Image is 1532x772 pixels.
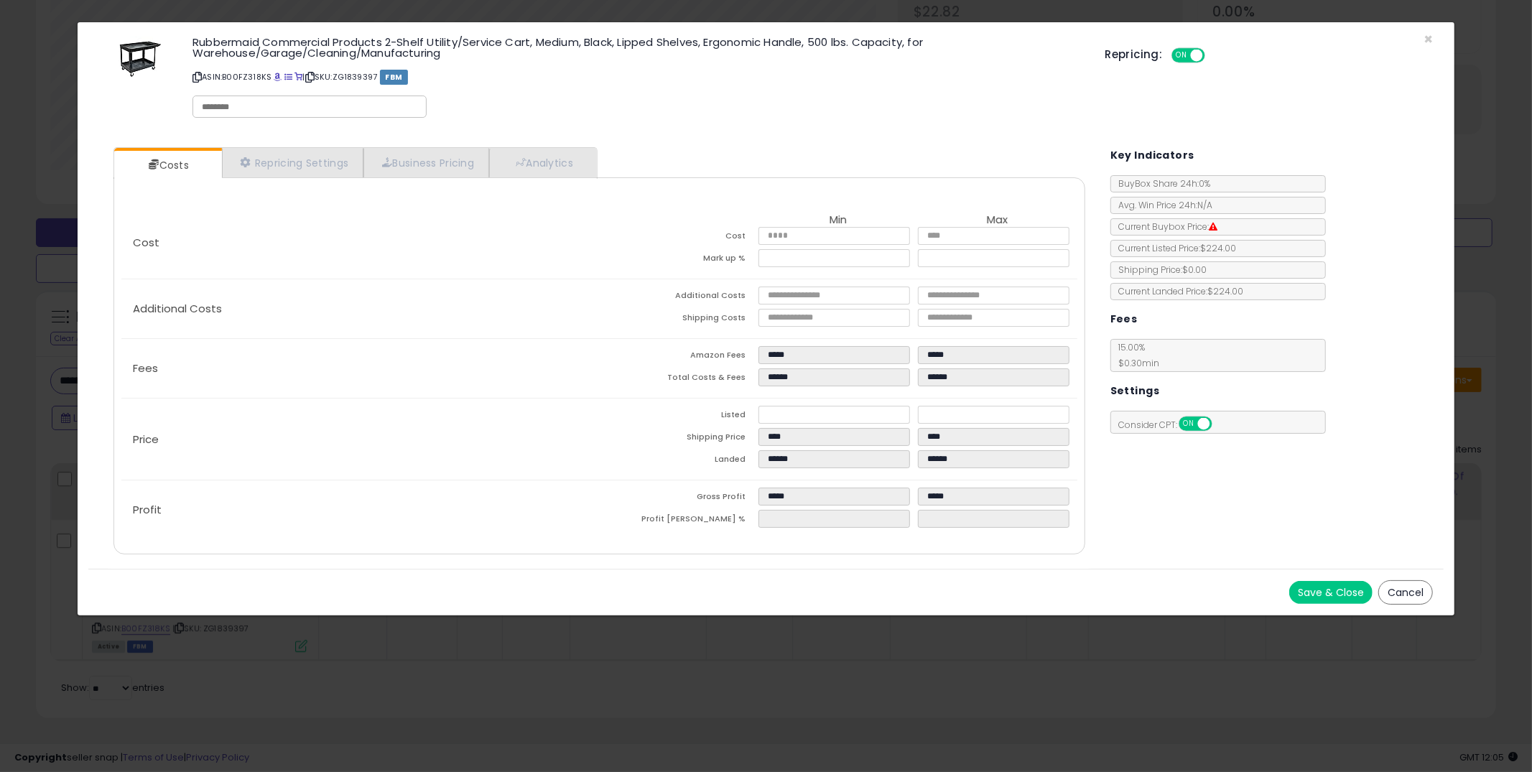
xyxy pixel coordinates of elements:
span: BuyBox Share 24h: 0% [1111,177,1210,190]
span: Current Landed Price: $224.00 [1111,285,1243,297]
td: Amazon Fees [599,346,758,368]
td: Landed [599,450,758,473]
p: ASIN: B00FZ318KS | SKU: ZG1839397 [192,65,1083,88]
td: Additional Costs [599,287,758,309]
td: Listed [599,406,758,428]
img: 41GsMzOPlpL._SL60_.jpg [119,37,162,80]
span: FBM [380,70,409,85]
p: Cost [121,237,600,248]
td: Shipping Price [599,428,758,450]
button: Cancel [1378,580,1433,605]
span: Shipping Price: $0.00 [1111,264,1207,276]
span: OFF [1210,418,1232,430]
td: Total Costs & Fees [599,368,758,391]
td: Cost [599,227,758,249]
h3: Rubbermaid Commercial Products 2-Shelf Utility/Service Cart, Medium, Black, Lipped Shelves, Ergon... [192,37,1083,58]
span: Consider CPT: [1111,419,1231,431]
h5: Key Indicators [1110,147,1194,164]
span: ON [1173,50,1191,62]
span: Current Buybox Price: [1111,220,1217,233]
span: × [1424,29,1433,50]
td: Profit [PERSON_NAME] % [599,510,758,532]
a: All offer listings [284,71,292,83]
span: $0.30 min [1111,357,1159,369]
span: 15.00 % [1111,341,1159,369]
p: Price [121,434,600,445]
a: Business Pricing [363,148,489,177]
span: OFF [1202,50,1225,62]
h5: Repricing: [1105,49,1162,60]
a: Costs [114,151,220,180]
button: Save & Close [1289,581,1373,604]
i: Suppressed Buy Box [1209,223,1217,231]
td: Gross Profit [599,488,758,510]
span: Current Listed Price: $224.00 [1111,242,1236,254]
p: Additional Costs [121,303,600,315]
a: Repricing Settings [222,148,364,177]
span: Avg. Win Price 24h: N/A [1111,199,1212,211]
h5: Settings [1110,382,1159,400]
td: Mark up % [599,249,758,271]
p: Profit [121,504,600,516]
td: Shipping Costs [599,309,758,331]
th: Min [758,214,918,227]
th: Max [918,214,1077,227]
span: ON [1180,418,1198,430]
a: Analytics [489,148,595,177]
a: BuyBox page [274,71,282,83]
a: Your listing only [294,71,302,83]
h5: Fees [1110,310,1138,328]
p: Fees [121,363,600,374]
